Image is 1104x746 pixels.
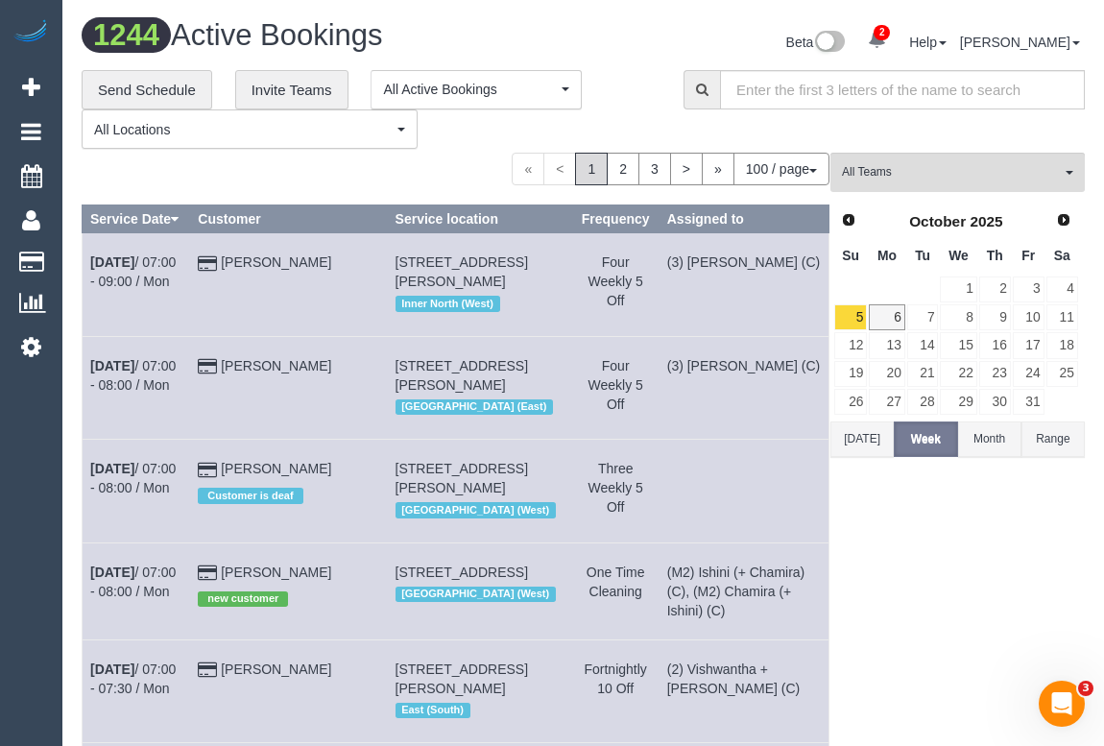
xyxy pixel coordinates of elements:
a: 24 [1013,361,1044,387]
span: Sunday [842,248,859,263]
a: [DATE]/ 07:00 - 07:30 / Mon [90,662,176,696]
div: Location [396,698,564,723]
a: 15 [940,332,976,358]
span: Tuesday [915,248,930,263]
h1: Active Bookings [82,19,569,52]
input: Enter the first 3 letters of the name to search [720,70,1085,109]
a: 13 [869,332,904,358]
a: 18 [1046,332,1078,358]
img: Automaid Logo [12,19,50,46]
a: 23 [979,361,1011,387]
iframe: Intercom live chat [1039,681,1085,727]
td: Assigned to [659,639,828,742]
a: 12 [834,332,867,358]
span: 3 [1078,681,1093,696]
td: Frequency [572,440,659,542]
a: 10 [1013,304,1044,330]
i: Credit Card Payment [198,257,217,271]
th: Customer [190,205,387,233]
span: « [512,153,544,185]
span: 1244 [82,17,171,53]
a: 17 [1013,332,1044,358]
td: Assigned to [659,336,828,439]
a: [PERSON_NAME] [221,254,331,270]
span: 2025 [970,213,1002,229]
i: Credit Card Payment [198,360,217,373]
span: new customer [198,591,288,607]
button: Week [894,421,957,457]
a: 27 [869,389,904,415]
span: [GEOGRAPHIC_DATA] (West) [396,502,556,517]
b: [DATE] [90,358,134,373]
i: Credit Card Payment [198,464,217,477]
a: 5 [834,304,867,330]
td: Schedule date [83,542,190,639]
button: All Locations [82,109,418,149]
td: Assigned to [659,542,828,639]
td: Frequency [572,336,659,439]
th: Service location [387,205,572,233]
td: Frequency [572,542,659,639]
td: Assigned to [659,233,828,336]
span: [GEOGRAPHIC_DATA] (West) [396,587,556,602]
a: 21 [907,361,939,387]
td: Assigned to [659,440,828,542]
td: Schedule date [83,233,190,336]
a: [PERSON_NAME] [960,35,1080,50]
a: > [670,153,703,185]
div: Location [396,582,564,607]
a: 9 [979,304,1011,330]
a: 14 [907,332,939,358]
td: Customer [190,542,387,639]
a: 25 [1046,361,1078,387]
th: Frequency [572,205,659,233]
a: 2 [858,19,896,61]
td: Service location [387,639,572,742]
th: Assigned to [659,205,828,233]
a: Beta [786,35,846,50]
a: 7 [907,304,939,330]
span: All Teams [842,164,1061,180]
div: Location [396,395,564,420]
a: 29 [940,389,976,415]
td: Frequency [572,233,659,336]
a: [DATE]/ 07:00 - 08:00 / Mon [90,461,176,495]
span: Monday [877,248,897,263]
th: Service Date [83,205,190,233]
a: 19 [834,361,867,387]
a: Send Schedule [82,70,212,110]
a: Next [1050,207,1077,234]
a: 30 [979,389,1011,415]
td: Customer [190,440,387,542]
a: [PERSON_NAME] [221,662,331,677]
a: [PERSON_NAME] [221,565,331,580]
b: [DATE] [90,461,134,476]
a: 3 [638,153,671,185]
div: Location [396,497,564,522]
td: Service location [387,336,572,439]
button: 100 / page [733,153,829,185]
td: Customer [190,336,387,439]
button: [DATE] [830,421,894,457]
a: 6 [869,304,904,330]
a: 2 [979,277,1011,302]
nav: Pagination navigation [512,153,829,185]
span: Inner North (West) [396,296,500,311]
a: Help [909,35,947,50]
a: 31 [1013,389,1044,415]
span: Thursday [987,248,1003,263]
td: Customer [190,639,387,742]
td: Service location [387,542,572,639]
td: Schedule date [83,440,190,542]
span: [STREET_ADDRESS][PERSON_NAME] [396,254,528,289]
span: [STREET_ADDRESS][PERSON_NAME] [396,662,528,696]
a: 26 [834,389,867,415]
a: 16 [979,332,1011,358]
a: [DATE]/ 07:00 - 09:00 / Mon [90,254,176,289]
span: [STREET_ADDRESS][PERSON_NAME] [396,358,528,393]
span: All Locations [94,120,393,139]
span: October [909,213,966,229]
a: 2 [607,153,639,185]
